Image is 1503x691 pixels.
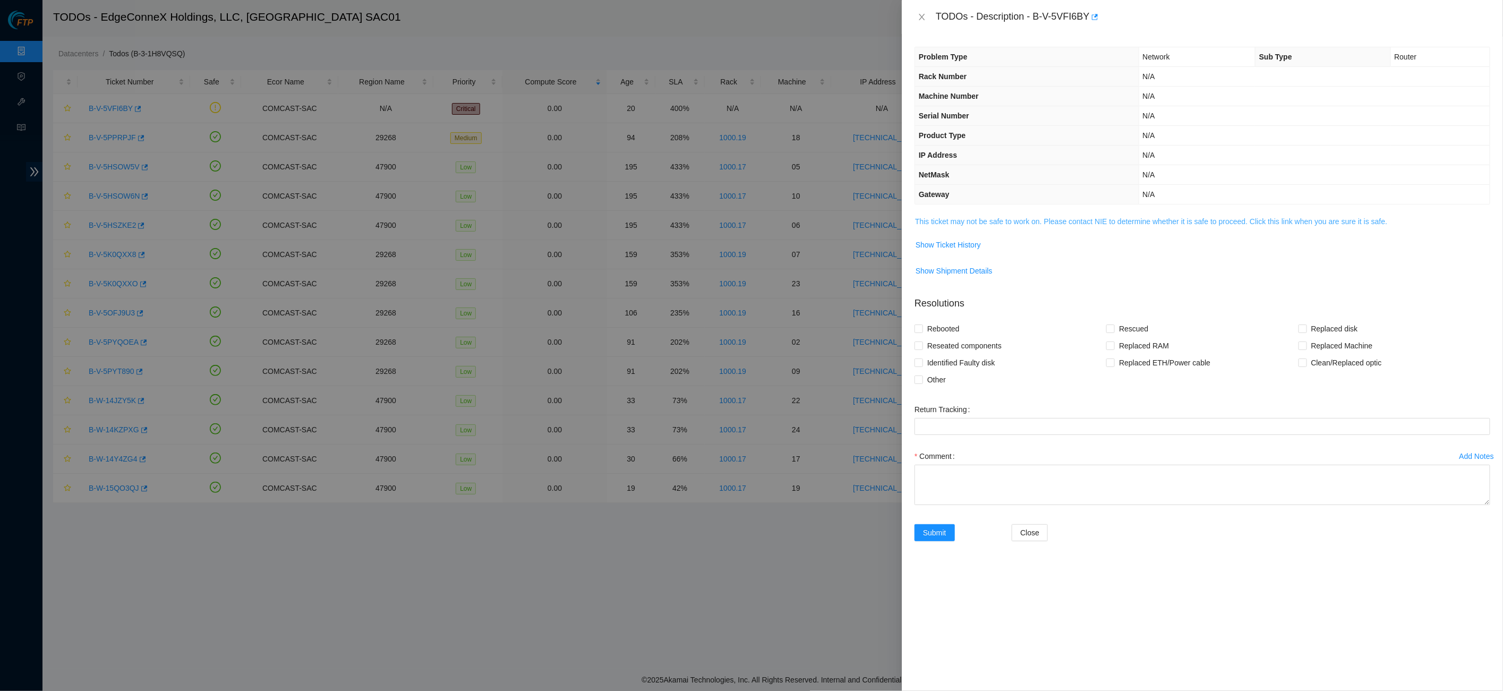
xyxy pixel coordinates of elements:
span: N/A [1143,92,1155,100]
span: N/A [1143,170,1155,179]
input: Return Tracking [915,418,1490,435]
span: Router [1395,53,1417,61]
span: Show Ticket History [916,239,981,251]
span: Gateway [919,190,950,199]
span: Replaced ETH/Power cable [1115,354,1215,371]
button: Show Shipment Details [915,262,993,279]
span: N/A [1143,112,1155,120]
button: Close [1012,524,1048,541]
span: Show Shipment Details [916,265,993,277]
span: Product Type [919,131,966,140]
span: Identified Faulty disk [923,354,1000,371]
span: Clean/Replaced optic [1307,354,1386,371]
span: Rack Number [919,72,967,81]
label: Comment [915,448,959,465]
span: Reseated components [923,337,1006,354]
span: Sub Type [1259,53,1292,61]
span: Replaced disk [1307,320,1362,337]
span: Rescued [1115,320,1152,337]
span: Network [1143,53,1170,61]
a: This ticket may not be safe to work on. Please contact NIE to determine whether it is safe to pro... [915,217,1387,226]
div: TODOs - Description - B-V-5VFI6BY [936,8,1490,25]
button: Submit [915,524,955,541]
p: Resolutions [915,288,1490,311]
span: N/A [1143,131,1155,140]
span: Machine Number [919,92,979,100]
span: N/A [1143,151,1155,159]
button: Show Ticket History [915,236,981,253]
span: N/A [1143,190,1155,199]
span: Serial Number [919,112,969,120]
span: Problem Type [919,53,968,61]
span: Other [923,371,950,388]
span: Replaced Machine [1307,337,1377,354]
button: Add Notes [1459,448,1495,465]
label: Return Tracking [915,401,975,418]
span: Replaced RAM [1115,337,1173,354]
span: N/A [1143,72,1155,81]
span: Close [1020,527,1039,539]
div: Add Notes [1459,453,1494,460]
span: Rebooted [923,320,964,337]
textarea: Comment [915,465,1490,505]
span: IP Address [919,151,957,159]
span: Submit [923,527,946,539]
span: close [918,13,926,21]
button: Close [915,12,929,22]
span: NetMask [919,170,950,179]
